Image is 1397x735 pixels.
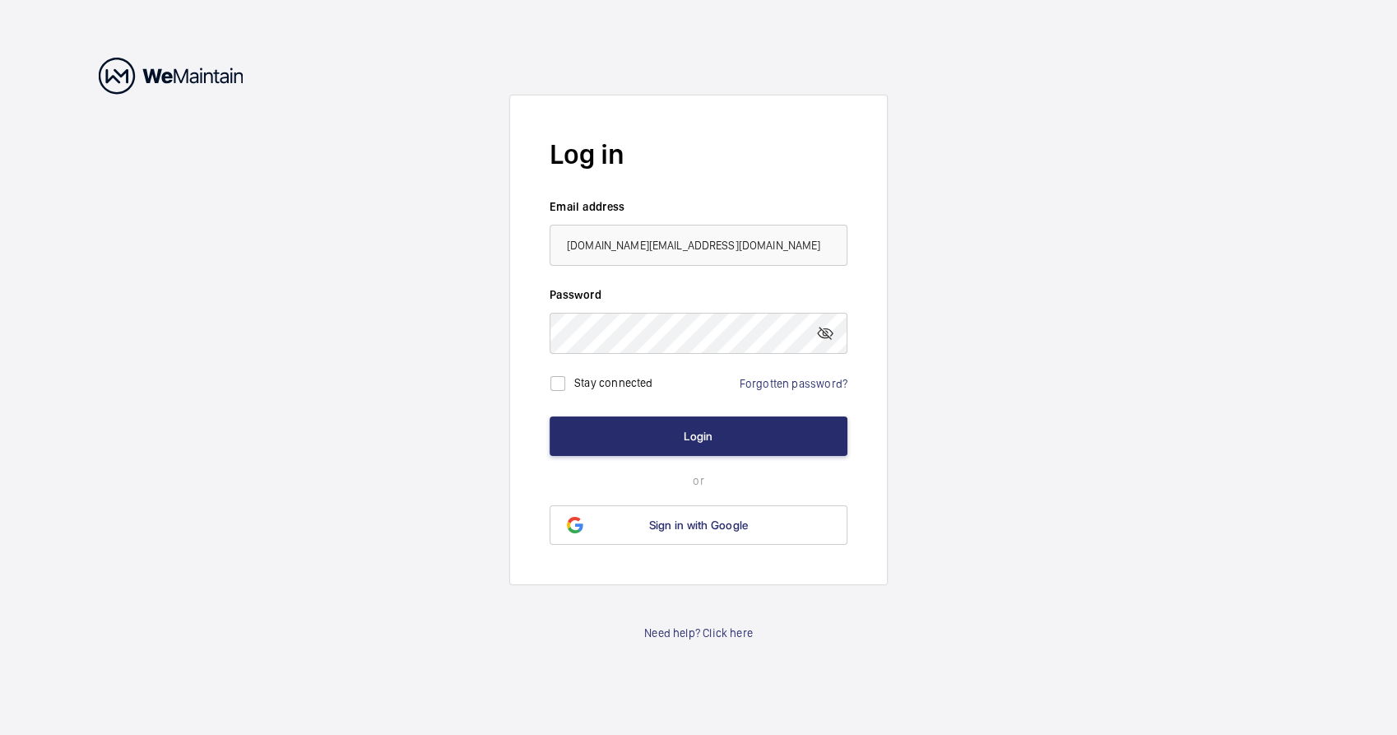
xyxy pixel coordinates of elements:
[550,472,847,489] p: or
[550,416,847,456] button: Login
[649,519,749,532] span: Sign in with Google
[550,225,847,266] input: Your email address
[550,286,847,303] label: Password
[550,198,847,215] label: Email address
[644,625,753,641] a: Need help? Click here
[740,377,847,390] a: Forgotten password?
[574,375,653,388] label: Stay connected
[550,135,847,174] h2: Log in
